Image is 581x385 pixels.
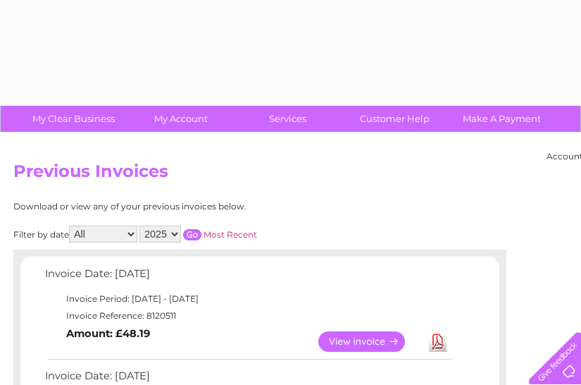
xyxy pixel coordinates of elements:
[337,106,453,132] a: Customer Help
[429,331,446,352] a: Download
[230,106,346,132] a: Services
[15,106,132,132] a: My Clear Business
[13,202,383,212] div: Download or view any of your previous invoices below.
[42,264,454,291] td: Invoice Date: [DATE]
[42,307,454,324] td: Invoice Reference: 8120511
[204,229,257,240] a: Most Recent
[318,331,422,352] a: View
[444,106,560,132] a: Make A Payment
[123,106,239,132] a: My Account
[13,226,383,243] div: Filter by date
[42,291,454,307] td: Invoice Period: [DATE] - [DATE]
[66,327,150,340] b: Amount: £48.19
